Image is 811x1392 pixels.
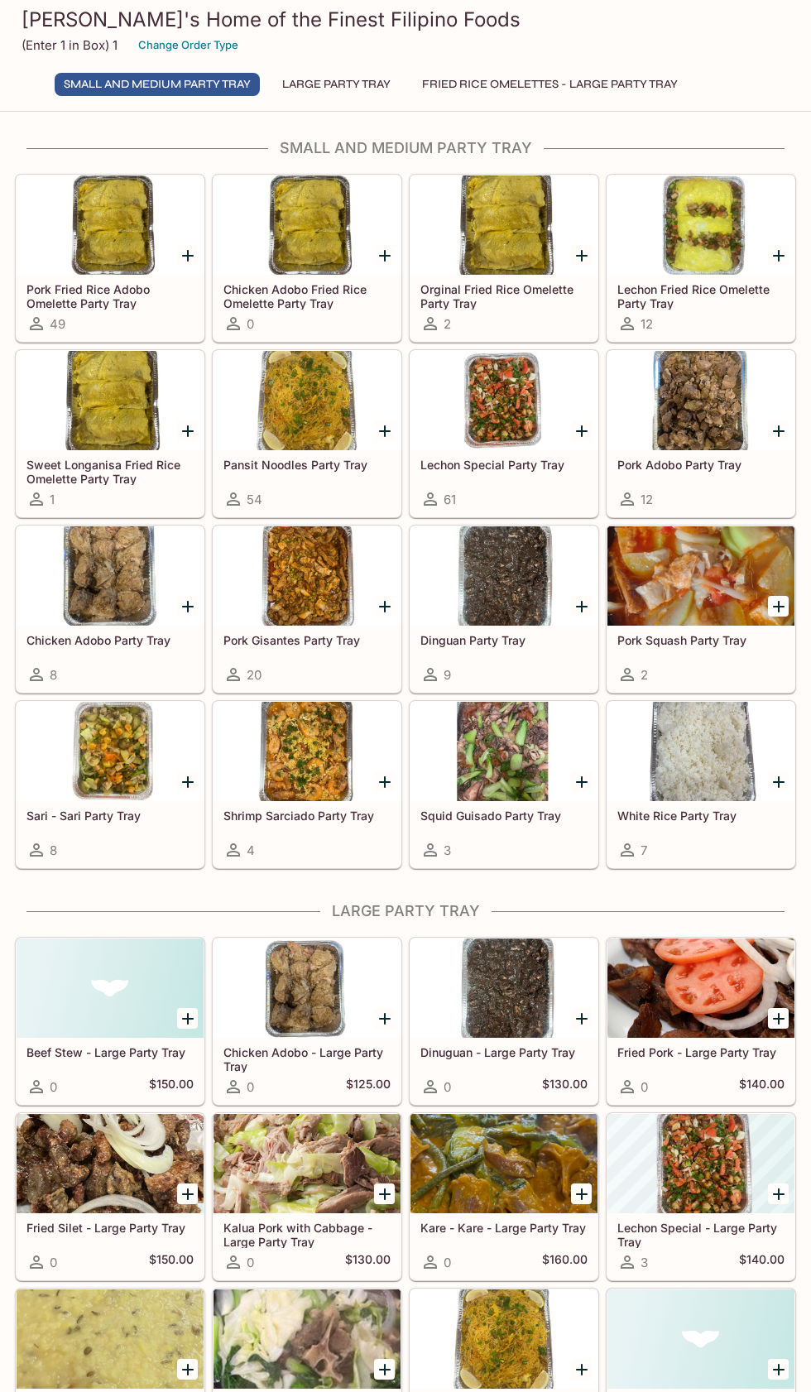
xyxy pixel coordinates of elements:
a: Dinuguan - Large Party Tray0$130.00 [410,938,598,1105]
button: Add Pansit Noodles Party Tray [374,420,395,441]
a: Shrimp Sarciado Party Tray4 [213,701,401,868]
p: (Enter 1 in Box) 1 [22,37,118,53]
button: Add Fried Silet - Large Party Tray [177,1183,198,1204]
div: Fried Pork - Large Party Tray [607,938,794,1038]
h5: Chicken Adobo Fried Rice Omelette Party Tray [223,282,391,310]
button: Add Lechon Special - Large Party Tray [768,1183,789,1204]
button: Add Kare - Kare - Large Party Tray [571,1183,592,1204]
a: Fried Silet - Large Party Tray0$150.00 [16,1113,204,1280]
h5: Pork Adobo Party Tray [617,458,785,472]
h5: $140.00 [739,1077,785,1097]
div: Chicken Adobo - Large Party Tray [214,938,401,1038]
button: Add Orginal Fried Rice Omelette Party Tray [571,245,592,266]
a: Beef Stew - Large Party Tray0$150.00 [16,938,204,1105]
h5: Chicken Adobo Party Tray [26,633,194,647]
span: 0 [50,1079,57,1095]
h5: $130.00 [345,1252,391,1272]
button: Add White Rice Party Tray [768,771,789,792]
a: Fried Pork - Large Party Tray0$140.00 [607,938,795,1105]
h5: Chicken Adobo - Large Party Tray [223,1045,391,1073]
a: White Rice Party Tray7 [607,701,795,868]
div: White Rice Party Tray [607,702,794,801]
h5: Pork Squash Party Tray [617,633,785,647]
a: Lechon Fried Rice Omelette Party Tray12 [607,175,795,342]
div: Monggo Beans w/ Pork - Large Party Tray [17,1289,204,1389]
button: Add Chicken Adobo Fried Rice Omelette Party Tray [374,245,395,266]
a: Lechon Special Party Tray61 [410,350,598,517]
span: 1 [50,492,55,507]
div: Kare - Kare - Large Party Tray [410,1114,597,1213]
span: 54 [247,492,262,507]
a: Lechon Special - Large Party Tray3$140.00 [607,1113,795,1280]
span: 49 [50,316,65,332]
button: Add Lechon Fried Rice Omelette Party Tray [768,245,789,266]
a: Orginal Fried Rice Omelette Party Tray2 [410,175,598,342]
h5: Squid Guisado Party Tray [420,809,588,823]
div: Pansit Noodles Party Tray [214,351,401,450]
h4: Large Party Tray [15,902,796,920]
button: Small and Medium Party Tray [55,73,260,96]
a: Chicken Adobo Fried Rice Omelette Party Tray0 [213,175,401,342]
span: 0 [641,1079,648,1095]
span: 8 [50,842,57,858]
button: Add Pepper Steak - Large Party Tray [768,1359,789,1380]
h5: $150.00 [149,1252,194,1272]
div: Dinuguan - Large Party Tray [410,938,597,1038]
h5: $125.00 [346,1077,391,1097]
span: 3 [444,842,451,858]
div: Sari - Sari Party Tray [17,702,204,801]
button: Add Shrimp Sarciado Party Tray [374,771,395,792]
h5: Fried Silet - Large Party Tray [26,1221,194,1235]
div: Chicken Adobo Party Tray [17,526,204,626]
h5: Shrimp Sarciado Party Tray [223,809,391,823]
div: Orginal Fried Rice Omelette Party Tray [410,175,597,275]
a: Kalua Pork with Cabbage - Large Party Tray0$130.00 [213,1113,401,1280]
h5: White Rice Party Tray [617,809,785,823]
span: 2 [444,316,451,332]
button: Add Beef Stew - Large Party Tray [177,1008,198,1029]
button: Add Oxtail Soup - Large Party Tray [374,1359,395,1380]
h5: $160.00 [542,1252,588,1272]
div: Pork Adobo Party Tray [607,351,794,450]
div: Kalua Pork with Cabbage - Large Party Tray [214,1114,401,1213]
div: Shrimp Sarciado Party Tray [214,702,401,801]
button: Change Order Type [131,32,246,58]
button: Fried Rice Omelettes - Large Party Tray [413,73,687,96]
h5: $140.00 [739,1252,785,1272]
button: Add Chicken Adobo - Large Party Tray [374,1008,395,1029]
span: 20 [247,667,262,683]
div: Fried Silet - Large Party Tray [17,1114,204,1213]
span: 9 [444,667,451,683]
div: Squid Guisado Party Tray [410,702,597,801]
button: Add Pork Fried Rice Adobo Omelette Party Tray [177,245,198,266]
span: 0 [247,1255,254,1270]
button: Add Lechon Special Party Tray [571,420,592,441]
h5: Pansit Noodles Party Tray [223,458,391,472]
span: 61 [444,492,456,507]
div: Dinguan Party Tray [410,526,597,626]
button: Add Dinuguan - Large Party Tray [571,1008,592,1029]
span: 7 [641,842,647,858]
a: Chicken Adobo - Large Party Tray0$125.00 [213,938,401,1105]
h5: Fried Pork - Large Party Tray [617,1045,785,1059]
h5: Dinuguan - Large Party Tray [420,1045,588,1059]
span: 3 [641,1255,648,1270]
h5: Sweet Longanisa Fried Rice Omelette Party Tray [26,458,194,485]
a: Chicken Adobo Party Tray8 [16,526,204,693]
h5: Orginal Fried Rice Omelette Party Tray [420,282,588,310]
h5: Kalua Pork with Cabbage - Large Party Tray [223,1221,391,1248]
button: Add Kalua Pork with Cabbage - Large Party Tray [374,1183,395,1204]
a: Pansit Noodles Party Tray54 [213,350,401,517]
button: Large Party Tray [273,73,400,96]
button: Add Monggo Beans w/ Pork - Large Party Tray [177,1359,198,1380]
a: Pork Squash Party Tray2 [607,526,795,693]
div: Beef Stew - Large Party Tray [17,938,204,1038]
h4: Small and Medium Party Tray [15,139,796,157]
h5: Dinguan Party Tray [420,633,588,647]
button: Add Squid Guisado Party Tray [571,771,592,792]
button: Add Dinguan Party Tray [571,596,592,617]
button: Add Sweet Longanisa Fried Rice Omelette Party Tray [177,420,198,441]
button: Add Pork Adobo Party Tray [768,420,789,441]
a: Sweet Longanisa Fried Rice Omelette Party Tray1 [16,350,204,517]
h5: Lechon Special Party Tray [420,458,588,472]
